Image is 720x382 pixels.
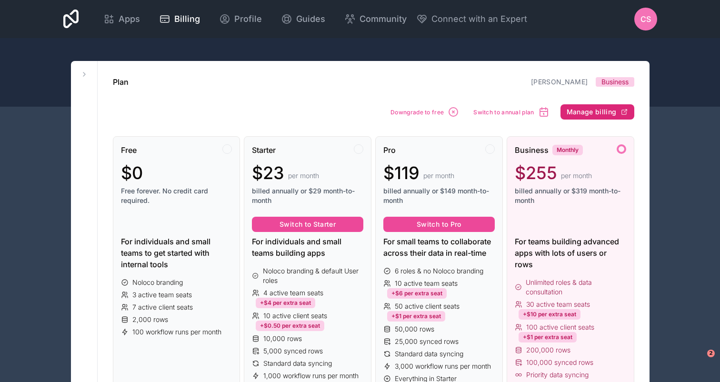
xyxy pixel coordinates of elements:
[263,311,327,321] span: 10 active client seats
[121,144,137,156] span: Free
[526,345,570,355] span: 200,000 rows
[416,12,527,26] button: Connect with an Expert
[387,103,462,121] button: Downgrade to free
[390,109,444,116] span: Downgrade to free
[640,13,651,25] span: CS
[211,9,270,30] a: Profile
[688,350,710,372] iframe: Intercom live chat
[395,266,483,276] span: 6 roles & no Noloco branding
[567,108,617,116] span: Manage billing
[121,186,232,205] span: Free forever. No credit card required.
[132,302,193,312] span: 7 active client seats
[519,332,577,342] div: +$1 per extra seat
[119,12,140,26] span: Apps
[360,12,407,26] span: Community
[174,12,200,26] span: Billing
[526,278,626,297] span: Unlimited roles & data consultation
[151,9,208,30] a: Billing
[96,9,148,30] a: Apps
[132,315,168,324] span: 2,000 rows
[387,311,445,322] div: +$1 per extra seat
[296,12,325,26] span: Guides
[252,217,363,232] button: Switch to Starter
[252,144,276,156] span: Starter
[395,362,491,371] span: 3,000 workflow runs per month
[252,236,363,259] div: For individuals and small teams building apps
[431,12,527,26] span: Connect with an Expert
[383,236,495,259] div: For small teams to collaborate across their data in real-time
[423,171,454,181] span: per month
[395,324,434,334] span: 50,000 rows
[395,302,460,311] span: 50 active client seats
[263,288,323,298] span: 4 active team seats
[601,77,629,87] span: Business
[252,163,284,182] span: $23
[263,346,323,356] span: 5,000 synced rows
[515,163,557,182] span: $255
[132,290,192,300] span: 3 active team seats
[515,186,626,205] span: billed annually or $319 month-to-month
[256,298,315,308] div: +$4 per extra seat
[395,349,463,359] span: Standard data syncing
[256,321,324,331] div: +$0.50 per extra seat
[519,309,580,320] div: +$10 per extra seat
[515,144,549,156] span: Business
[560,104,634,120] button: Manage billing
[132,278,183,287] span: Noloco branding
[707,350,715,357] span: 2
[252,186,363,205] span: billed annually or $29 month-to-month
[387,288,447,299] div: +$6 per extra seat
[273,9,333,30] a: Guides
[526,300,590,309] span: 30 active team seats
[337,9,414,30] a: Community
[113,76,129,88] h1: Plan
[526,370,589,380] span: Priority data syncing
[263,359,332,368] span: Standard data syncing
[526,322,594,332] span: 100 active client seats
[395,337,459,346] span: 25,000 synced rows
[263,334,302,343] span: 10,000 rows
[263,371,359,381] span: 1,000 workflow runs per month
[473,109,534,116] span: Switch to annual plan
[383,217,495,232] button: Switch to Pro
[395,279,458,288] span: 10 active team seats
[383,163,420,182] span: $119
[263,266,363,285] span: Noloco branding & default User roles
[515,236,626,270] div: For teams building advanced apps with lots of users or rows
[383,186,495,205] span: billed annually or $149 month-to-month
[561,171,592,181] span: per month
[470,103,552,121] button: Switch to annual plan
[121,163,143,182] span: $0
[234,12,262,26] span: Profile
[121,236,232,270] div: For individuals and small teams to get started with internal tools
[383,144,396,156] span: Pro
[288,171,319,181] span: per month
[552,145,583,155] div: Monthly
[132,327,221,337] span: 100 workflow runs per month
[526,358,593,367] span: 100,000 synced rows
[531,78,588,86] a: [PERSON_NAME]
